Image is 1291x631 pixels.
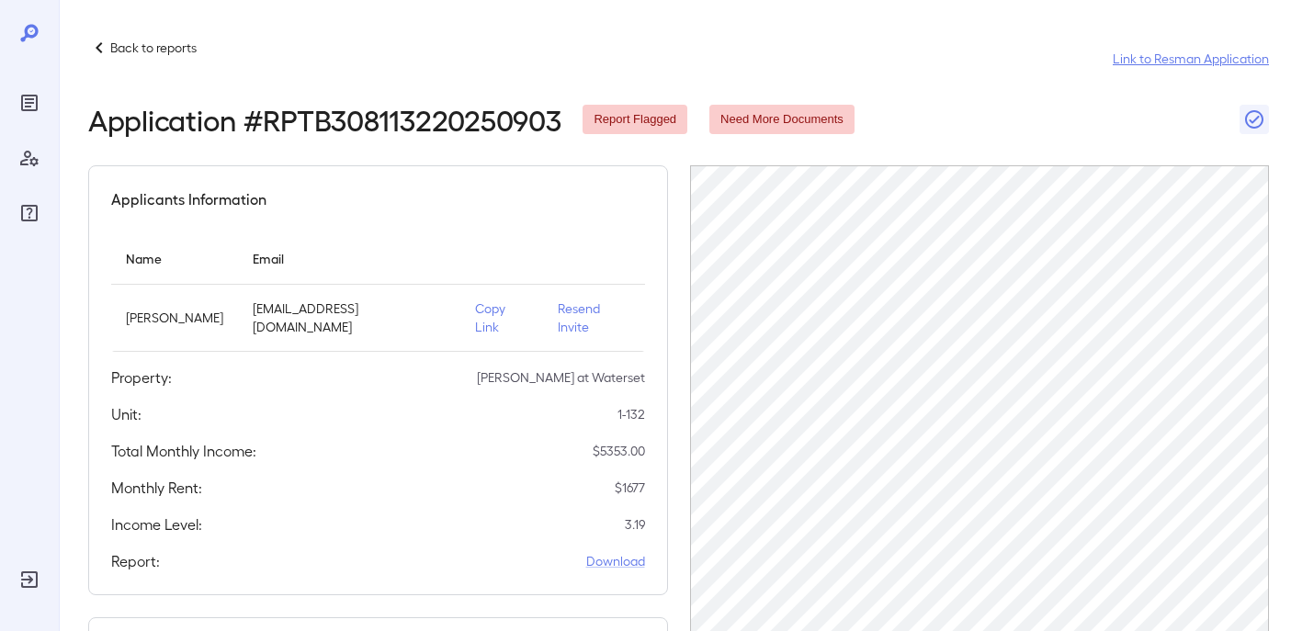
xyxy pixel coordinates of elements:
[110,39,197,57] p: Back to reports
[709,111,855,129] span: Need More Documents
[111,232,238,285] th: Name
[253,299,446,336] p: [EMAIL_ADDRESS][DOMAIN_NAME]
[617,405,645,423] p: 1-132
[15,88,44,118] div: Reports
[15,565,44,594] div: Log Out
[583,111,687,129] span: Report Flagged
[111,366,172,389] h5: Property:
[625,515,645,534] p: 3.19
[238,232,460,285] th: Email
[475,299,528,336] p: Copy Link
[111,188,266,210] h5: Applicants Information
[558,299,629,336] p: Resend Invite
[615,479,645,497] p: $ 1677
[1113,50,1269,68] a: Link to Resman Application
[1240,105,1269,134] button: Close Report
[111,440,256,462] h5: Total Monthly Income:
[593,442,645,460] p: $ 5353.00
[126,309,223,327] p: [PERSON_NAME]
[586,552,645,570] a: Download
[111,513,202,535] h5: Income Level:
[15,198,44,228] div: FAQ
[15,143,44,173] div: Manage Users
[88,103,561,136] h2: Application # RPTB308113220250903
[111,550,160,572] h5: Report:
[111,403,142,425] h5: Unit:
[111,232,645,352] table: simple table
[477,368,645,387] p: [PERSON_NAME] at Waterset
[111,477,202,499] h5: Monthly Rent:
